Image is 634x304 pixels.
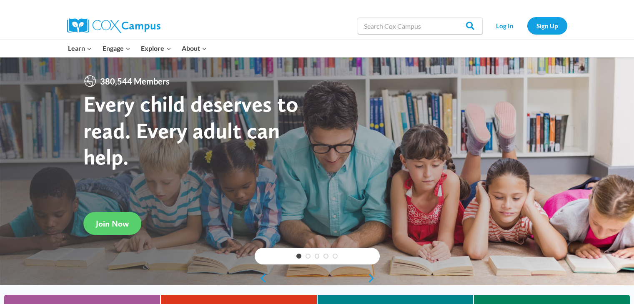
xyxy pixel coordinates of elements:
[83,212,141,235] a: Join Now
[83,90,298,170] strong: Every child deserves to read. Every adult can help.
[96,219,129,229] span: Join Now
[367,273,380,283] a: next
[97,75,173,88] span: 380,544 Members
[315,254,320,259] a: 3
[306,254,311,259] a: 2
[296,254,301,259] a: 1
[255,270,380,287] div: content slider buttons
[63,40,212,57] nav: Primary Navigation
[255,273,267,283] a: previous
[527,17,567,34] a: Sign Up
[103,43,130,54] span: Engage
[358,17,483,34] input: Search Cox Campus
[67,18,160,33] img: Cox Campus
[487,17,523,34] a: Log In
[487,17,567,34] nav: Secondary Navigation
[323,254,328,259] a: 4
[333,254,338,259] a: 5
[182,43,207,54] span: About
[68,43,92,54] span: Learn
[141,43,171,54] span: Explore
